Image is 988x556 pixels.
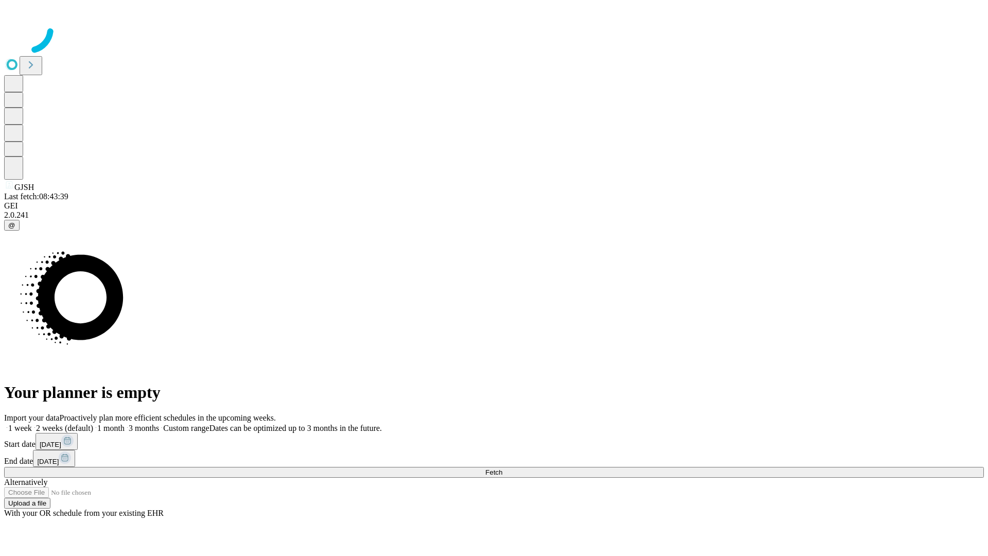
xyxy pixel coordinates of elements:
[4,450,984,467] div: End date
[36,433,78,450] button: [DATE]
[40,441,61,448] span: [DATE]
[8,424,32,432] span: 1 week
[36,424,93,432] span: 2 weeks (default)
[4,509,164,517] span: With your OR schedule from your existing EHR
[4,413,60,422] span: Import your data
[129,424,159,432] span: 3 months
[4,201,984,211] div: GEI
[37,458,59,465] span: [DATE]
[4,478,47,486] span: Alternatively
[33,450,75,467] button: [DATE]
[8,221,15,229] span: @
[4,383,984,402] h1: Your planner is empty
[485,468,502,476] span: Fetch
[163,424,209,432] span: Custom range
[4,498,50,509] button: Upload a file
[4,220,20,231] button: @
[4,192,68,201] span: Last fetch: 08:43:39
[60,413,276,422] span: Proactively plan more efficient schedules in the upcoming weeks.
[14,183,34,192] span: GJSH
[4,433,984,450] div: Start date
[4,211,984,220] div: 2.0.241
[97,424,125,432] span: 1 month
[4,467,984,478] button: Fetch
[209,424,382,432] span: Dates can be optimized up to 3 months in the future.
